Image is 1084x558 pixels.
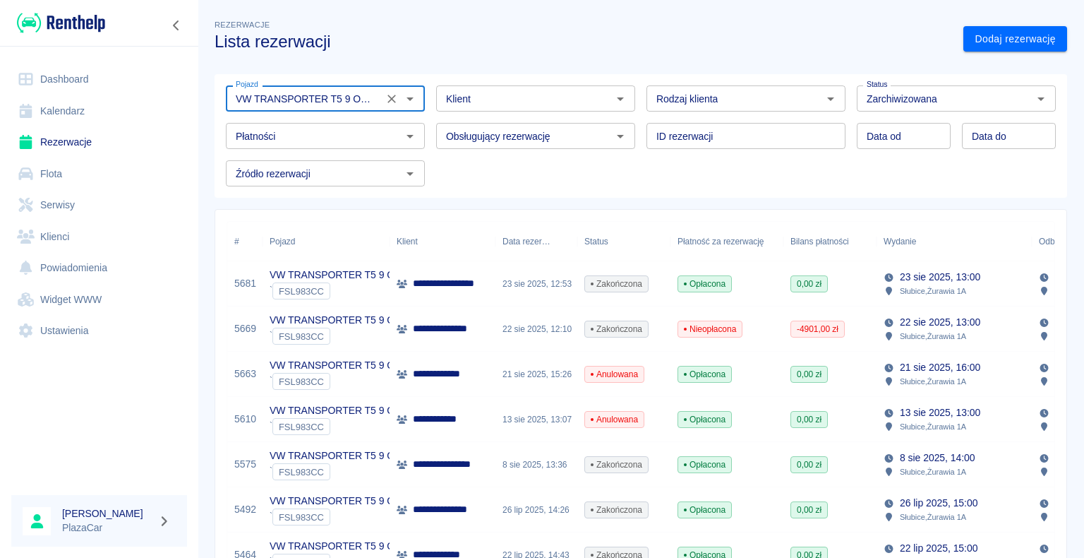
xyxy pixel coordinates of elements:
p: 13 sie 2025, 13:00 [900,405,980,420]
span: Rezerwacje [215,20,270,29]
p: VW TRANSPORTER T5 9 OS [270,539,401,554]
p: 21 sie 2025, 16:00 [900,360,980,375]
span: Anulowana [585,413,644,426]
button: Zwiń nawigację [166,16,187,35]
p: VW TRANSPORTER T5 9 OS [270,403,401,418]
p: 22 sie 2025, 13:00 [900,315,980,330]
button: Otwórz [610,89,630,109]
span: Opłacona [678,504,731,516]
div: Płatność za rezerwację [670,222,783,261]
span: Opłacona [678,458,731,471]
span: FSL983CC [273,286,330,297]
span: Zakończona [585,323,648,336]
p: VW TRANSPORTER T5 9 OS [270,313,401,328]
button: Sort [550,232,570,251]
div: Płatność za rezerwację [677,222,764,261]
div: Data rezerwacji [502,222,550,261]
p: VW TRANSPORTER T5 9 OS [270,358,401,373]
span: Nieopłacona [678,323,742,336]
label: Pojazd [236,79,258,90]
div: # [234,222,239,261]
p: 23 sie 2025, 13:00 [900,270,980,285]
span: 0,00 zł [791,504,827,516]
div: 13 sie 2025, 13:07 [495,397,577,442]
a: Dashboard [11,64,187,95]
p: VW TRANSPORTER T5 9 OS [270,494,401,509]
div: Klient [390,222,495,261]
a: Flota [11,158,187,190]
button: Sort [916,232,936,251]
p: 26 lip 2025, 15:00 [900,496,977,511]
a: Rezerwacje [11,126,187,158]
p: Słubice , Żurawia 1A [900,465,966,478]
h3: Lista rezerwacji [215,32,952,52]
input: DD.MM.YYYY [857,123,951,149]
div: Bilans płatności [790,222,849,261]
div: 21 sie 2025, 15:26 [495,352,577,397]
h6: [PERSON_NAME] [62,506,152,521]
button: Otwórz [400,164,420,184]
span: -4901,00 zł [791,323,844,336]
div: Pojazd [270,222,295,261]
p: 22 lip 2025, 15:00 [900,541,977,556]
a: Renthelp logo [11,11,105,35]
span: FSL983CC [273,376,330,387]
button: Otwórz [400,126,420,146]
span: 0,00 zł [791,413,827,426]
p: Słubice , Żurawia 1A [900,420,966,433]
label: Status [867,79,888,90]
a: Widget WWW [11,284,187,316]
p: VW TRANSPORTER T5 9 OS [270,268,401,283]
span: 0,00 zł [791,278,827,290]
a: 5669 [234,321,256,336]
p: Słubice , Żurawia 1A [900,511,966,523]
button: Wyczyść [382,89,402,109]
a: 5663 [234,367,256,381]
input: DD.MM.YYYY [962,123,1056,149]
button: Otwórz [1031,89,1051,109]
div: Status [577,222,670,261]
div: 26 lip 2025, 14:26 [495,487,577,533]
span: Anulowana [585,368,644,381]
span: Zakończona [585,278,648,290]
div: Bilans płatności [783,222,877,261]
span: Zakończona [585,458,648,471]
a: Dodaj rezerwację [963,26,1067,52]
button: Otwórz [821,89,841,109]
span: 0,00 zł [791,368,827,381]
div: 22 sie 2025, 12:10 [495,307,577,352]
span: FSL983CC [273,512,330,523]
img: Renthelp logo [17,11,105,35]
div: Wydanie [877,222,1032,261]
a: Kalendarz [11,95,187,127]
a: 5681 [234,276,256,291]
p: PlazaCar [62,521,152,535]
span: Opłacona [678,278,731,290]
div: ` [270,463,401,480]
div: Status [584,222,608,261]
a: 5492 [234,502,256,517]
div: 8 sie 2025, 13:36 [495,442,577,487]
span: 0,00 zł [791,458,827,471]
p: 8 sie 2025, 14:00 [900,451,975,465]
div: Pojazd [263,222,390,261]
div: Odbiór [1039,222,1064,261]
a: 5610 [234,412,256,427]
span: FSL983CC [273,422,330,432]
div: ` [270,418,401,435]
div: Klient [397,222,418,261]
span: Opłacona [678,368,731,381]
div: ` [270,283,401,299]
span: FSL983CC [273,467,330,477]
a: Serwisy [11,189,187,221]
a: Powiadomienia [11,252,187,284]
div: ` [270,373,401,390]
a: Klienci [11,221,187,253]
div: Wydanie [884,222,916,261]
div: 23 sie 2025, 12:53 [495,261,577,307]
button: Otwórz [400,89,420,109]
div: ` [270,328,401,345]
p: Słubice , Żurawia 1A [900,285,966,297]
p: Słubice , Żurawia 1A [900,375,966,388]
p: VW TRANSPORTER T5 9 OS [270,449,401,463]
